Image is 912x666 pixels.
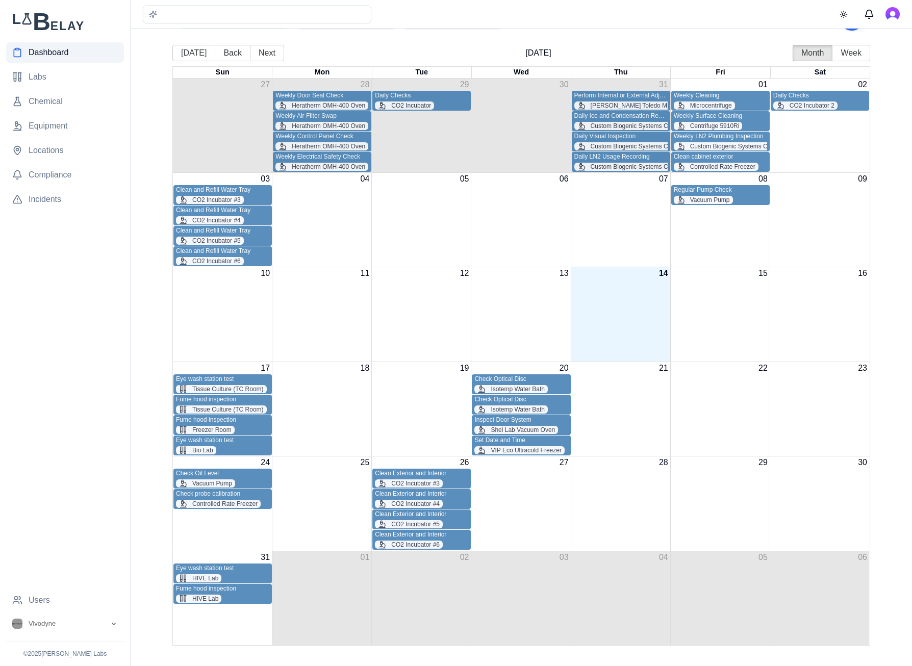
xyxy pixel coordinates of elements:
div: Clean Exterior and Interior [375,510,468,518]
button: +6 more [572,172,599,180]
div: Weekly Door Seal Check [275,92,369,110]
button: 27 [261,79,270,91]
button: CO2 Incubator #6 [176,257,244,265]
div: Daily LN2 Usage Recording [574,153,668,171]
div: Clean and Refill Water Tray [176,186,269,204]
span: Custom Biogenic Systems Cryopreservation [690,142,810,150]
button: Tissue Culture (TC Room) [176,405,267,414]
div: Clean cabinet exterior [674,153,767,161]
div: Eye wash station test [176,375,269,393]
button: 29 [758,456,768,469]
button: Custom Biogenic Systems Cryopreservation [574,163,714,171]
button: 04 [360,173,369,185]
p: © 2025 [PERSON_NAME] Labs [6,650,124,658]
button: HIVE Lab [176,574,221,582]
button: Custom Biogenic Systems Cryopreservation [574,122,714,130]
button: 15 [758,267,768,279]
button: 02 [460,551,469,563]
span: CO2 Incubator #5 [391,520,440,528]
button: CO2 Incubator #4 [375,500,443,508]
button: 02 [858,79,867,91]
div: Perform Internal or External Adjustment [574,92,668,99]
a: Labs [6,67,124,87]
div: Inspect Door System [474,416,568,434]
div: Weekly Door Seal Check [275,92,369,99]
div: Clean and Refill Water Tray [176,207,269,224]
span: Vivodyne [29,619,56,628]
div: Daily Visual Inspection [574,133,668,140]
div: Check Optical Disc [474,396,568,403]
button: CO2 Incubator #3 [375,479,443,488]
button: Tissue Culture (TC Room) [176,385,267,393]
button: 01 [360,551,369,563]
button: 03 [560,551,569,563]
button: Open organization switcher [6,614,124,633]
span: HIVE Lab [192,595,218,603]
button: 26 [460,456,469,469]
button: 30 [858,456,867,469]
span: Bio Lab [192,446,213,454]
button: CO2 Incubator #5 [375,520,443,528]
span: Controlled Rate Freezer [690,163,755,171]
a: Dashboard [6,42,124,63]
button: Open user button [885,7,900,21]
span: CO2 Incubator #6 [391,541,440,549]
span: Thu [614,68,627,76]
div: Weekly Air Filter Swap [275,112,369,130]
div: Clean and Refill Water Tray [176,186,269,194]
a: Equipment [6,116,124,136]
button: Back [215,45,250,61]
div: Clean Exterior and Interior [375,490,468,508]
button: Controlled Rate Freezer [176,500,261,508]
button: 04 [659,551,668,563]
span: Dashboard [29,46,68,59]
span: CO2 Incubator #4 [192,216,241,224]
span: CO2 Incubator [391,101,431,110]
span: Equipment [29,120,68,132]
div: Weekly LN2 Plumbing Inspection [674,133,767,140]
span: Chemical [29,95,63,108]
span: CO2 Incubator #3 [391,479,440,488]
button: Vacuum Pump [176,479,235,488]
div: Clean Exterior and Interior [375,531,468,549]
button: Messages [859,4,879,24]
button: 30 [560,79,569,91]
span: Vacuum Pump [192,479,232,488]
span: Isotemp Water Bath [491,385,545,393]
span: Heratherm OMH-400 Oven [292,122,365,130]
button: +4 more [173,267,200,274]
button: 08 [758,173,768,185]
button: 06 [560,173,569,185]
button: HIVE Lab [176,595,221,603]
span: Tissue Culture (TC Room) [192,385,264,393]
button: 07 [659,173,668,185]
span: Compliance [29,169,71,181]
div: Clean cabinet exterior [674,153,767,171]
button: Freezer Room [176,426,235,434]
span: Tissue Culture (TC Room) [192,405,264,414]
div: Regular Pump Check [674,186,767,194]
div: Inspect Door System [474,416,568,424]
span: CO2 Incubator 2 [790,101,834,110]
button: 20 [560,362,569,374]
button: CO2 Incubator #4 [176,216,244,224]
button: +12 more [372,550,403,558]
span: Microcentrifuge [690,101,732,110]
div: Clean and Refill Water Tray [176,227,269,245]
button: Next [250,45,284,61]
span: [DATE] [284,47,793,59]
img: Lab Belay Logo [6,12,124,30]
div: Daily Checks [773,92,867,99]
button: 10 [261,267,270,279]
button: Centrifuge 5910Ri [674,122,743,130]
span: Mon [315,68,330,76]
button: 01 [758,79,768,91]
div: Weekly Cleaning [674,92,767,110]
a: Incidents [6,189,124,210]
button: 17 [261,362,270,374]
span: CO2 Incubator #5 [192,237,241,245]
div: Perform Internal or External Adjustment [574,92,668,110]
span: CO2 Incubator #4 [391,500,440,508]
button: Month [793,45,832,61]
button: +15 more [273,172,303,180]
